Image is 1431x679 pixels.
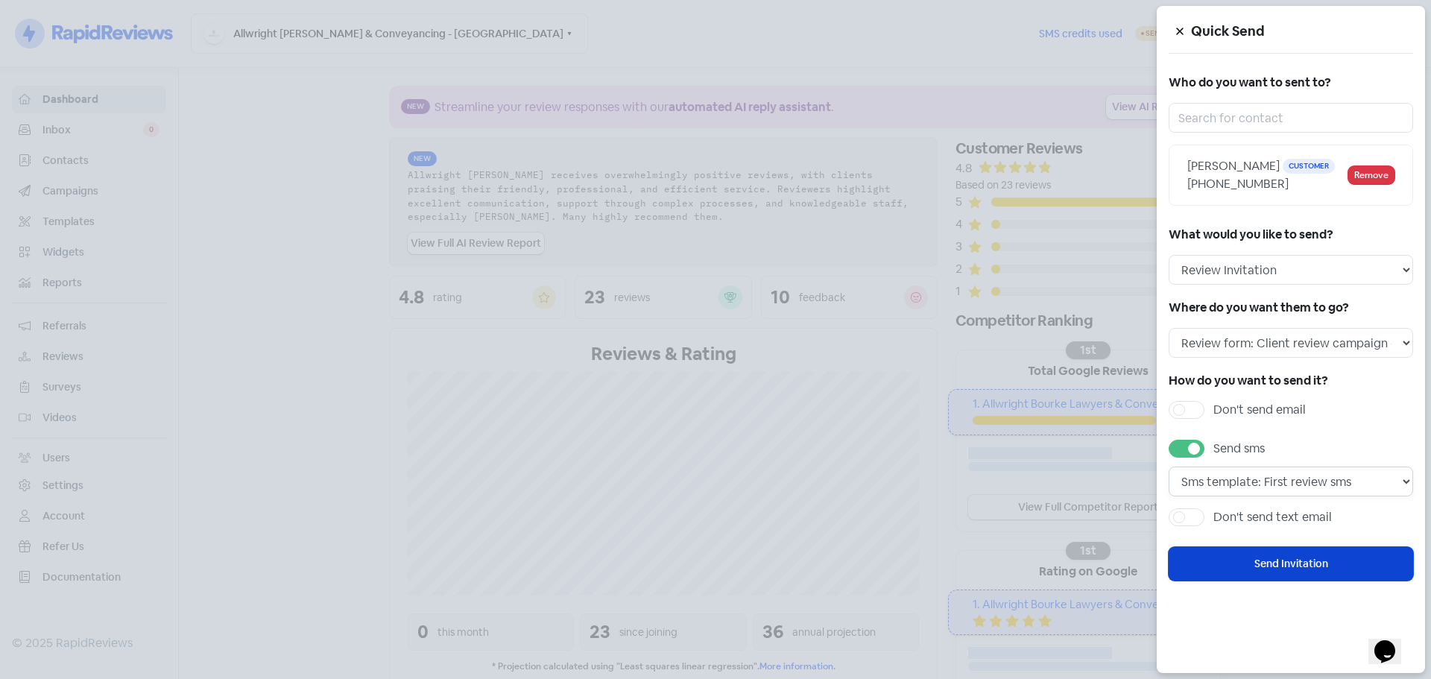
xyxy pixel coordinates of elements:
input: Search for contact [1169,103,1413,133]
button: Remove [1348,166,1394,184]
h5: What would you like to send? [1169,224,1413,246]
h5: Where do you want them to go? [1169,297,1413,319]
span: [PERSON_NAME] [1187,158,1280,174]
label: Send sms [1213,440,1265,458]
h5: How do you want to send it? [1169,370,1413,392]
div: [PHONE_NUMBER] [1187,175,1348,193]
label: Don't send text email [1213,508,1332,526]
label: Don't send email [1213,401,1306,419]
span: Customer [1283,159,1335,174]
button: Send Invitation [1169,547,1413,581]
h5: Quick Send [1191,20,1413,42]
h5: Who do you want to sent to? [1169,72,1413,94]
iframe: chat widget [1368,619,1416,664]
